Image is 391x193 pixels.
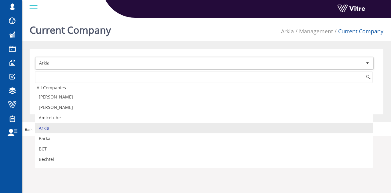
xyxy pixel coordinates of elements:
[35,113,373,123] li: Amicotube
[35,84,373,92] div: All Companies
[362,58,373,69] span: select
[281,28,294,35] a: Arkia
[30,15,111,41] h1: Current Company
[35,144,373,154] li: BCT
[25,128,141,132] span: Hash 'aa88b29' Date '[DATE] 11:59:40 +0000' Branch 'Production'
[35,92,373,102] li: [PERSON_NAME]
[35,133,373,144] li: Barkai
[333,28,383,35] li: Current Company
[35,154,373,165] li: Bechtel
[35,123,373,133] li: Arkia
[35,165,373,175] li: BOI
[36,58,362,69] span: Arkia
[35,102,373,113] li: [PERSON_NAME]
[294,28,333,35] li: Management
